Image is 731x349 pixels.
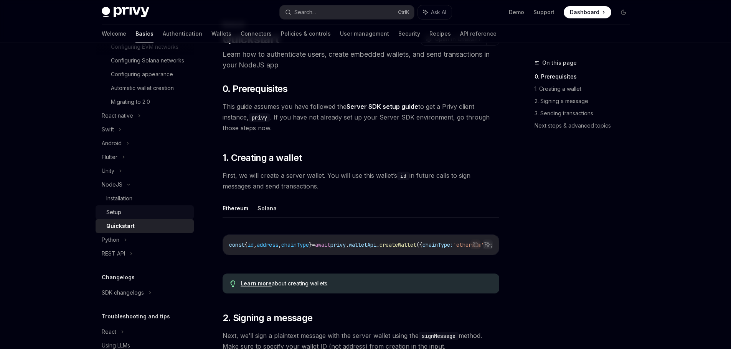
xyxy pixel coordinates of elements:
button: Search...CtrlK [280,5,414,19]
div: Search... [294,8,316,17]
a: Setup [96,205,194,219]
code: privy [249,113,270,122]
h5: Changelogs [102,273,135,282]
a: Support [533,8,554,16]
button: Solana [257,199,277,217]
a: User management [340,25,389,43]
button: Toggle dark mode [617,6,630,18]
span: Dashboard [570,8,599,16]
button: Ask AI [483,239,493,249]
a: Security [398,25,420,43]
div: SDK changelogs [102,288,144,297]
a: Basics [135,25,153,43]
span: }); [484,241,493,248]
a: Authentication [163,25,202,43]
button: Ethereum [223,199,248,217]
a: 0. Prerequisites [535,70,636,83]
div: NodeJS [102,180,122,189]
div: Flutter [102,152,117,162]
div: React native [102,111,133,120]
button: Ask AI [418,5,452,19]
div: Configuring appearance [111,70,173,79]
div: REST API [102,249,125,258]
span: Ask AI [431,8,446,16]
span: , [254,241,257,248]
a: Dashboard [564,6,611,18]
span: await [315,241,330,248]
a: Demo [509,8,524,16]
span: On this page [542,58,577,67]
a: Installation [96,192,194,205]
a: API reference [460,25,497,43]
div: Setup [106,208,121,217]
a: 3. Sending transactions [535,107,636,120]
div: Automatic wallet creation [111,84,174,93]
span: ({ [416,241,422,248]
code: id [397,172,409,180]
a: Policies & controls [281,25,331,43]
h5: Troubleshooting and tips [102,312,170,321]
span: } [309,241,312,248]
span: id [248,241,254,248]
span: . [346,241,349,248]
img: dark logo [102,7,149,18]
span: First, we will create a server wallet. You will use this wallet’s in future calls to sign message... [223,170,499,192]
a: Server SDK setup guide [347,103,418,111]
a: 2. Signing a message [535,95,636,107]
span: address [257,241,278,248]
span: walletApi [349,241,376,248]
div: Configuring Solana networks [111,56,184,65]
a: Configuring appearance [96,67,194,81]
svg: Tip [230,280,236,287]
div: Installation [106,194,132,203]
div: Python [102,235,119,244]
button: Copy the contents from the code block [470,239,480,249]
a: Configuring Solana networks [96,54,194,67]
span: { [244,241,248,248]
a: 1. Creating a wallet [535,83,636,95]
a: Automatic wallet creation [96,81,194,95]
a: Quickstart [96,219,194,233]
span: = [312,241,315,248]
span: Ctrl K [398,9,409,15]
span: createWallet [380,241,416,248]
span: chainType: [422,241,453,248]
a: Wallets [211,25,231,43]
span: 0. Prerequisites [223,83,287,95]
span: privy [330,241,346,248]
div: React [102,327,116,336]
a: Welcome [102,25,126,43]
span: This guide assumes you have followed the to get a Privy client instance, . If you have not alread... [223,101,499,133]
a: Learn more [241,280,272,287]
code: signMessage [419,332,459,340]
a: Connectors [241,25,272,43]
div: Android [102,139,122,148]
div: about creating wallets. [241,280,491,287]
span: const [229,241,244,248]
span: 2. Signing a message [223,312,313,324]
span: 1. Creating a wallet [223,152,302,164]
a: Migrating to 2.0 [96,95,194,109]
span: . [376,241,380,248]
span: , [278,241,281,248]
div: Quickstart [106,221,135,231]
p: Learn how to authenticate users, create embedded wallets, and send transactions in your NodeJS app [223,49,499,70]
div: Migrating to 2.0 [111,97,150,107]
div: Unity [102,166,114,175]
a: Recipes [429,25,451,43]
span: 'ethereum' [453,241,484,248]
div: Swift [102,125,114,134]
a: Next steps & advanced topics [535,120,636,132]
span: chainType [281,241,309,248]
